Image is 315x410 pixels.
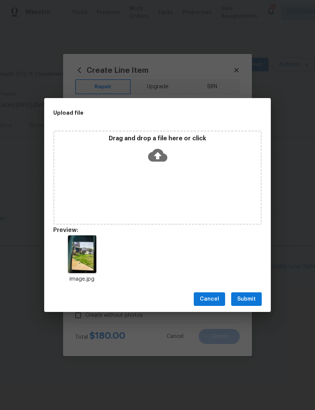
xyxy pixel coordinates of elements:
[54,135,261,143] p: Drag and drop a file here or click
[231,292,262,306] button: Submit
[68,235,96,273] img: 2Q==
[53,109,228,117] h2: Upload file
[200,295,219,304] span: Cancel
[194,292,225,306] button: Cancel
[237,295,256,304] span: Submit
[53,275,111,283] p: image.jpg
